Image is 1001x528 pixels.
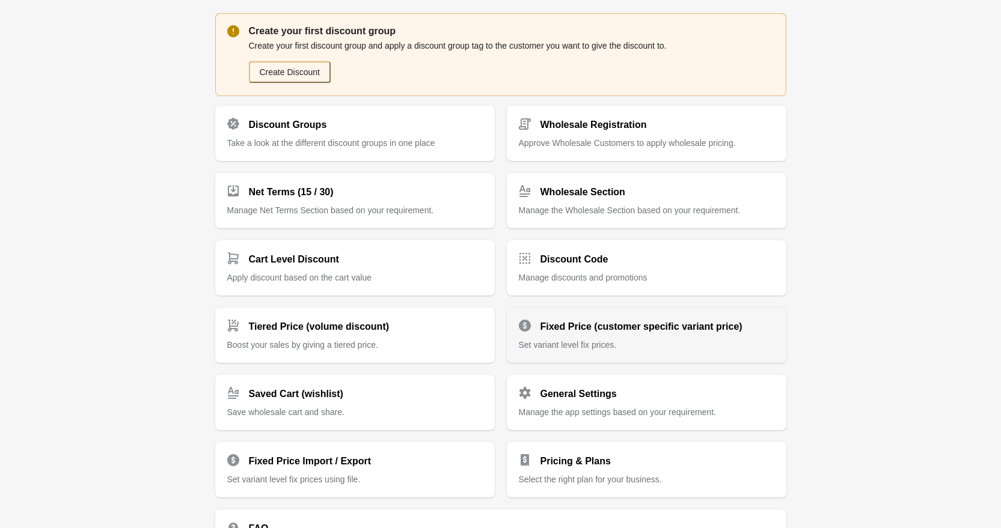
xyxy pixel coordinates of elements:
h2: General Settings [540,387,617,401]
button: Create Discount [249,61,331,83]
h2: Wholesale Registration [540,118,647,132]
span: Boost your sales by giving a tiered price. [227,340,378,350]
span: Select the right plan for your business. [519,475,662,484]
h2: Discount Code [540,252,608,267]
h2: Cart Level Discount [249,252,339,267]
span: Take a look at the different discount groups in one place [227,138,435,148]
h2: Pricing & Plans [540,454,611,469]
h2: Discount Groups [249,118,327,132]
span: Apply discount based on the cart value [227,273,372,282]
p: Create your first discount group [249,24,774,38]
span: Manage the app settings based on your requirement. [519,407,716,417]
h2: Tiered Price (volume discount) [249,320,390,334]
span: Set variant level fix prices using file. [227,475,361,484]
h2: Fixed Price (customer specific variant price) [540,320,742,334]
span: Manage the Wholesale Section based on your requirement. [519,205,741,215]
h2: Net Terms (15 / 30) [249,185,334,199]
span: Manage Net Terms Section based on your requirement. [227,205,434,215]
span: Approve Wholesale Customers to apply wholesale pricing. [519,138,736,148]
p: Create your first discount group and apply a discount group tag to the customer you want to give ... [249,40,774,52]
span: Manage discounts and promotions [519,273,647,282]
span: Save wholesale cart and share. [227,407,344,417]
h2: Fixed Price Import / Export [249,454,372,469]
h2: Saved Cart (wishlist) [249,387,343,401]
h2: Wholesale Section [540,185,625,199]
span: Set variant level fix prices. [519,340,617,350]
